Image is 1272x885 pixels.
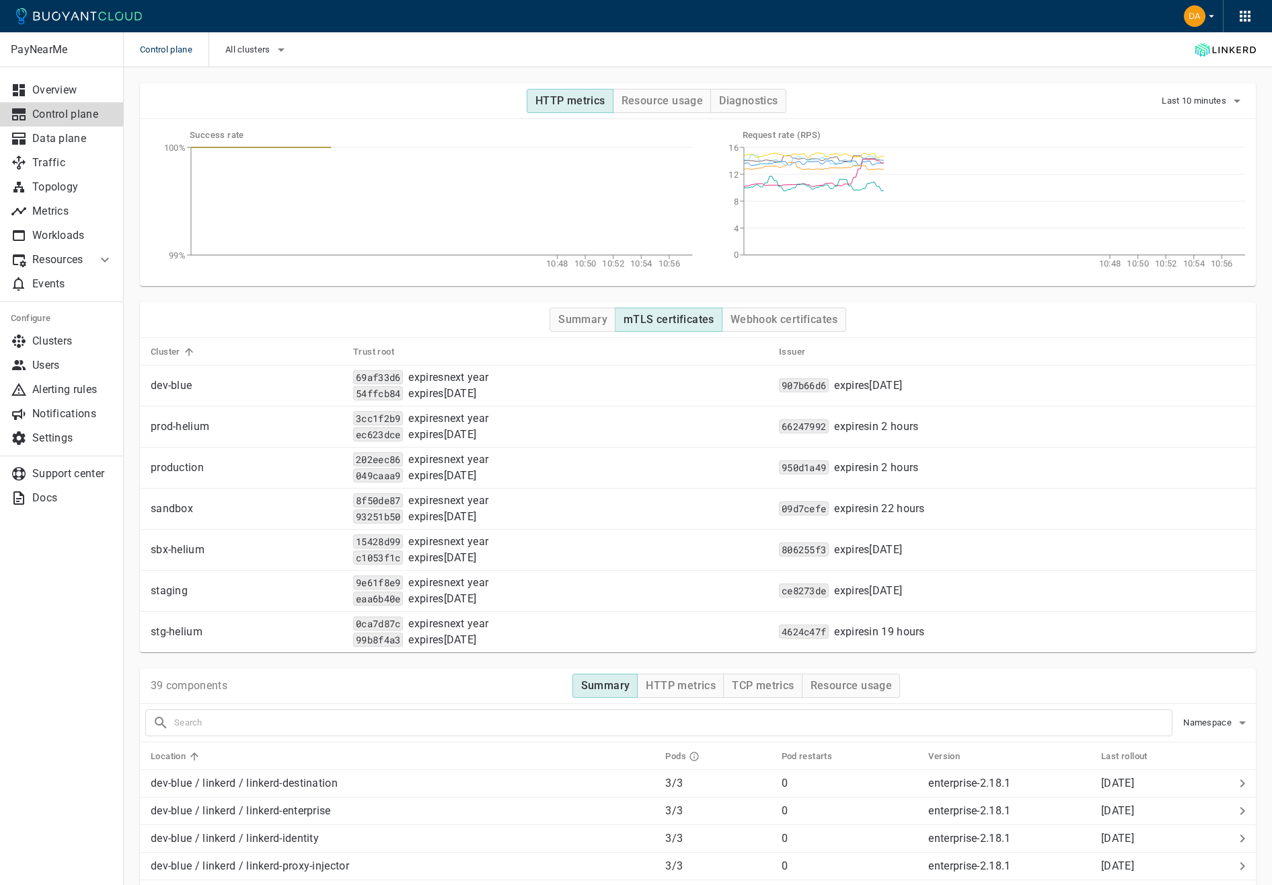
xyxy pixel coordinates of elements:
[353,386,403,400] code: 54ffcb84
[1183,717,1234,728] span: Namespace
[689,751,700,762] svg: Running pods in current release / Expected pods
[408,592,476,606] p: expires
[151,679,227,693] p: 39 components
[32,180,113,194] p: Topology
[151,584,342,598] p: staging
[928,750,977,763] span: Version
[869,584,902,597] time-until: [DATE]
[615,308,722,332] button: mTLS certificates
[710,89,786,113] button: Diagnostics
[353,493,403,507] code: 8f50de87
[32,383,113,396] p: Alerting rules
[151,625,342,639] p: stg-helium
[665,777,770,790] p: 3 / 3
[1155,258,1177,269] tspan: 10:52
[32,132,113,145] p: Data plane
[811,679,893,693] h4: Resource usage
[834,420,918,433] p: expires
[408,387,476,400] p: expires
[733,223,738,234] tspan: 4
[444,576,489,589] time-until: next year
[613,89,712,113] button: Resource usage
[444,428,477,441] time-until: [DATE]
[779,501,829,516] code: 09d7cefe
[353,427,403,441] code: ec623dce
[32,229,113,242] p: Workloads
[659,258,681,269] tspan: 10:56
[32,407,113,421] p: Notifications
[353,452,403,466] code: 202eec86
[408,535,488,548] span: Tue, 08 Sep 2026 20:08:25 EDT / Wed, 09 Sep 2026 00:08:25 UTC
[779,378,829,392] code: 907b66d6
[151,804,654,818] p: dev-blue / linkerd / linkerd-enterprise
[444,551,477,564] time-until: [DATE]
[32,491,113,505] p: Docs
[444,510,477,523] time-until: [DATE]
[151,346,198,358] span: Cluster
[624,313,714,326] h4: mTLS certificates
[728,170,739,180] tspan: 12
[444,592,477,605] time-until: [DATE]
[32,156,113,170] p: Traffic
[408,371,488,384] p: expires
[834,379,902,392] span: Sat, 27 Sep 2025 04:33:14 EDT / Sat, 27 Sep 2025 08:33:14 UTC
[1162,96,1229,106] span: Last 10 minutes
[869,461,918,474] time-until: in 2 hours
[353,370,403,384] code: 69af33d6
[408,576,488,590] span: Mon, 07 Sep 2026 18:22:55 EDT / Mon, 07 Sep 2026 22:22:55 UTC
[408,453,488,466] p: expires
[32,359,113,372] p: Users
[546,258,568,269] tspan: 10:48
[834,584,902,598] span: Sat, 27 Sep 2025 04:33:01 EDT / Sat, 27 Sep 2025 08:33:01 UTC
[32,277,113,291] p: Events
[32,467,113,481] p: Support center
[1211,258,1233,269] tspan: 10:56
[572,674,638,698] button: Summary
[869,420,918,433] time-until: in 2 hours
[444,387,477,400] time-until: [DATE]
[1127,258,1149,269] tspan: 10:50
[802,674,901,698] button: Resource usage
[353,346,412,358] span: Trust root
[782,751,833,762] h5: Pod restarts
[444,494,489,507] time-until: next year
[779,625,829,639] code: 4624c47f
[665,750,717,763] span: Pods
[408,551,476,565] p: expires
[151,379,342,392] p: dev-blue
[782,750,850,763] span: Pod restarts
[140,32,209,67] span: Control plane
[151,777,654,790] p: dev-blue / linkerd / linkerd-destination
[581,679,630,693] h4: Summary
[174,713,1172,732] input: Search
[353,534,403,548] code: 15428d99
[869,379,902,392] time-until: [DATE]
[1184,5,1205,27] img: Dann Bohn
[722,308,846,332] button: Webhook certificates
[779,583,829,598] code: ce8273de
[834,461,918,474] span: Thu, 25 Sep 2025 13:00:24 EDT / Thu, 25 Sep 2025 17:00:24 UTC
[646,679,716,693] h4: HTTP metrics
[169,250,186,260] tspan: 99%
[11,313,113,324] h5: Configure
[408,412,488,425] span: Thu, 24 Sep 2026 03:00:55 EDT / Thu, 24 Sep 2026 07:00:55 UTC
[782,777,918,790] p: 0
[665,859,770,873] p: 3 / 3
[444,535,489,548] time-until: next year
[1101,832,1134,845] relative-time: [DATE]
[834,461,918,474] p: expires
[408,412,488,425] p: expires
[408,428,476,441] p: expires
[1101,859,1134,872] span: Thu, 11 Sep 2025 15:24:48 EDT / Thu, 11 Sep 2025 19:24:48 UTC
[1099,258,1121,269] tspan: 10:48
[32,83,113,97] p: Overview
[637,674,724,698] button: HTTP metrics
[353,575,403,590] code: 9e61f8e9
[408,469,476,483] span: Sun, 26 Jul 2026 03:00:24 EDT / Sun, 26 Jul 2026 07:00:24 UTC
[164,143,186,153] tspan: 100%
[1101,804,1134,817] relative-time: [DATE]
[1101,777,1134,789] span: Thu, 11 Sep 2025 14:59:23 EDT / Thu, 11 Sep 2025 18:59:23 UTC
[527,89,613,113] button: HTTP metrics
[408,494,488,507] span: Wed, 09 Sep 2026 11:20:43 EDT / Wed, 09 Sep 2026 15:20:43 UTC
[622,94,704,108] h4: Resource usage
